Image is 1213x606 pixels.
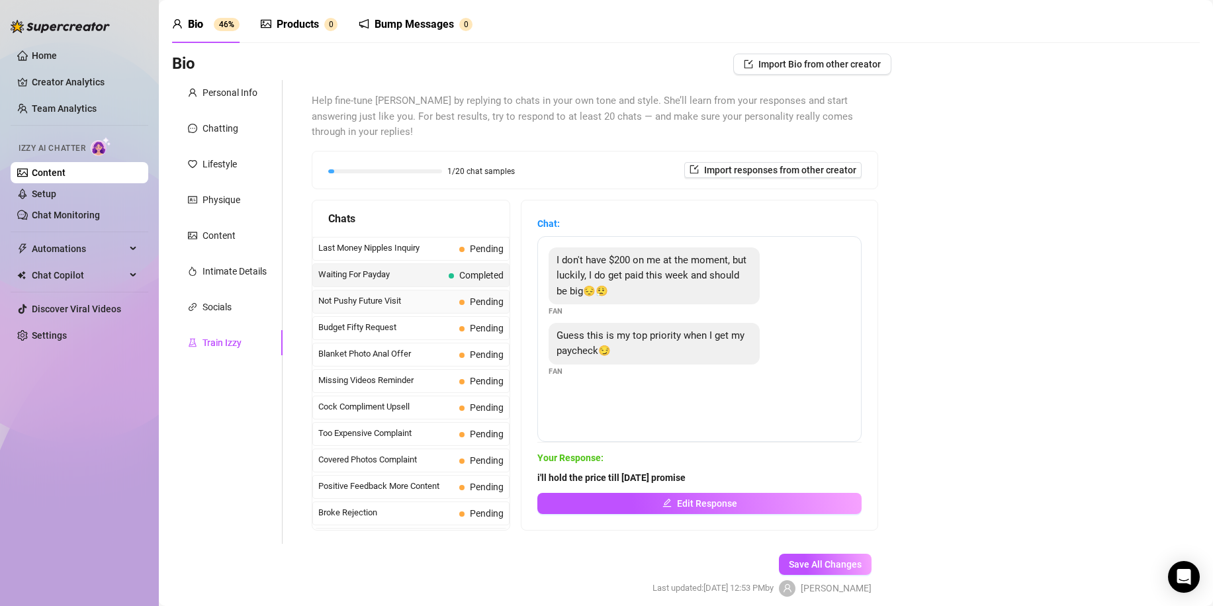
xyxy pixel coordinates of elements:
span: Cock Compliment Upsell [318,400,454,413]
span: Budget Fifty Request [318,321,454,334]
span: Chats [328,210,355,227]
img: AI Chatter [91,137,111,156]
span: Not Pushy Future Visit [318,294,454,308]
span: Pending [470,243,504,254]
sup: 0 [459,18,472,31]
span: Last updated: [DATE] 12:53 PM by [652,582,774,595]
span: Fan [549,306,563,317]
span: Blanket Photo Anal Offer [318,347,454,361]
span: picture [188,231,197,240]
strong: Your Response: [537,453,604,463]
span: fire [188,267,197,276]
div: Physique [202,193,240,207]
span: Positive Feedback More Content [318,480,454,493]
span: Save All Changes [789,559,862,570]
span: Import Bio from other creator [758,59,881,69]
img: Chat Copilot [17,271,26,280]
span: user [188,88,197,97]
div: Lifestyle [202,157,237,171]
span: idcard [188,195,197,204]
a: Discover Viral Videos [32,304,121,314]
span: heart [188,159,197,169]
div: Chatting [202,121,238,136]
span: Guess this is my top priority when I get my paycheck😏 [557,329,744,357]
span: I don't have $200 on me at the moment, but luckily, I do get paid this week and should be big😔😮‍💨 [557,254,746,297]
strong: i'll hold the price till [DATE] promise [537,472,686,483]
span: Izzy AI Chatter [19,142,85,155]
span: Missing Videos Reminder [318,374,454,387]
span: Edit Response [677,498,737,509]
span: Pending [470,376,504,386]
span: 1/20 chat samples [447,167,515,175]
a: Chat Monitoring [32,210,100,220]
span: Too Expensive Complaint [318,427,454,440]
span: thunderbolt [17,243,28,254]
span: Pending [470,508,504,519]
div: Intimate Details [202,264,267,279]
strong: Chat: [537,218,560,229]
span: Broke Rejection [318,506,454,519]
span: import [690,165,699,174]
span: Pending [470,455,504,466]
span: Pending [470,402,504,413]
sup: 0 [324,18,337,31]
button: Edit Response [537,493,862,514]
span: Waiting For Payday [318,268,443,281]
a: Team Analytics [32,103,97,114]
span: Pending [470,482,504,492]
span: Pending [470,296,504,307]
div: Content [202,228,236,243]
div: Socials [202,300,232,314]
span: notification [359,19,369,29]
button: Save All Changes [779,554,872,575]
img: logo-BBDzfeDw.svg [11,20,110,33]
button: Import responses from other creator [684,162,862,178]
span: Fan [549,366,563,377]
a: Settings [32,330,67,341]
div: Train Izzy [202,335,242,350]
div: Products [277,17,319,32]
span: Pending [470,323,504,333]
a: Home [32,50,57,61]
div: Open Intercom Messenger [1168,561,1200,593]
a: Creator Analytics [32,71,138,93]
span: link [188,302,197,312]
span: message [188,124,197,133]
button: Import Bio from other creator [733,54,891,75]
span: experiment [188,338,197,347]
a: Setup [32,189,56,199]
span: Covered Photos Complaint [318,453,454,466]
span: user [172,19,183,29]
span: Last Money Nipples Inquiry [318,241,454,255]
span: import [744,60,753,69]
span: Pending [470,429,504,439]
div: Personal Info [202,85,257,100]
span: Completed [459,270,504,281]
span: edit [662,498,672,507]
span: user [783,584,792,593]
sup: 46% [214,18,240,31]
span: Automations [32,238,126,259]
div: Bio [188,17,203,32]
span: [PERSON_NAME] [801,581,872,595]
div: Bump Messages [375,17,454,32]
span: picture [261,19,271,29]
a: Content [32,167,66,178]
span: Pending [470,349,504,360]
span: Help fine-tune [PERSON_NAME] by replying to chats in your own tone and style. She’ll learn from y... [312,93,878,140]
h3: Bio [172,54,195,75]
span: Import responses from other creator [704,165,856,175]
span: Chat Copilot [32,265,126,286]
